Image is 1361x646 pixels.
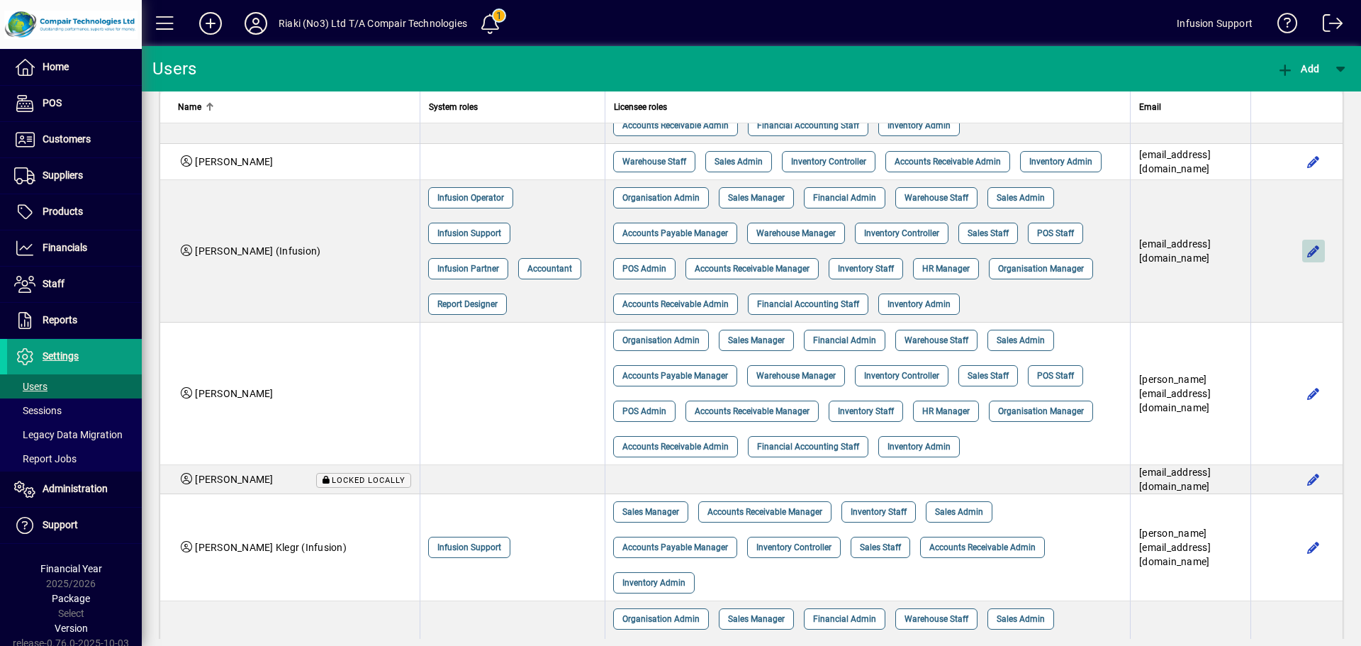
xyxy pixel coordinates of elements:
[622,440,729,454] span: Accounts Receivable Admin
[887,297,951,311] span: Inventory Admin
[43,61,69,72] span: Home
[838,262,894,276] span: Inventory Staff
[622,333,700,347] span: Organisation Admin
[1139,374,1211,413] span: [PERSON_NAME][EMAIL_ADDRESS][DOMAIN_NAME]
[1277,63,1319,74] span: Add
[195,542,347,553] span: [PERSON_NAME] Klegr (Infusion)
[40,563,102,574] span: Financial Year
[791,155,866,169] span: Inventory Controller
[1139,528,1211,567] span: [PERSON_NAME][EMAIL_ADDRESS][DOMAIN_NAME]
[622,505,679,519] span: Sales Manager
[7,423,142,447] a: Legacy Data Migration
[7,194,142,230] a: Products
[1139,238,1211,264] span: [EMAIL_ADDRESS][DOMAIN_NAME]
[622,155,686,169] span: Warehouse Staff
[43,278,65,289] span: Staff
[695,404,810,418] span: Accounts Receivable Manager
[1302,240,1325,262] button: Edit
[332,476,405,485] span: Locked locally
[43,133,91,145] span: Customers
[7,86,142,121] a: POS
[904,333,968,347] span: Warehouse Staff
[152,57,213,80] div: Users
[437,297,498,311] span: Report Designer
[1037,369,1074,383] span: POS Staff
[14,453,77,464] span: Report Jobs
[437,191,504,205] span: Infusion Operator
[622,576,685,590] span: Inventory Admin
[997,612,1045,626] span: Sales Admin
[997,333,1045,347] span: Sales Admin
[757,440,859,454] span: Financial Accounting Staff
[895,155,1001,169] span: Accounts Receivable Admin
[728,333,785,347] span: Sales Manager
[7,508,142,543] a: Support
[1302,150,1325,173] button: Edit
[7,267,142,302] a: Staff
[188,11,233,36] button: Add
[178,99,411,115] div: Name
[7,303,142,338] a: Reports
[43,206,83,217] span: Products
[43,519,78,530] span: Support
[622,226,728,240] span: Accounts Payable Manager
[728,191,785,205] span: Sales Manager
[968,369,1009,383] span: Sales Staff
[279,12,467,35] div: Riaki (No3) Ltd T/A Compair Technologies
[1267,3,1298,49] a: Knowledge Base
[43,169,83,181] span: Suppliers
[756,540,831,555] span: Inventory Controller
[1302,468,1325,491] button: Edit
[195,388,273,399] span: [PERSON_NAME]
[860,540,901,555] span: Sales Staff
[1273,56,1323,82] button: Add
[14,381,47,392] span: Users
[756,369,836,383] span: Warehouse Manager
[7,472,142,507] a: Administration
[757,297,859,311] span: Financial Accounting Staff
[43,314,77,325] span: Reports
[1177,12,1253,35] div: Infusion Support
[887,118,951,133] span: Inventory Admin
[904,612,968,626] span: Warehouse Staff
[7,230,142,266] a: Financials
[52,593,90,604] span: Package
[1302,536,1325,559] button: Edit
[922,404,970,418] span: HR Manager
[864,226,939,240] span: Inventory Controller
[437,226,501,240] span: Infusion Support
[7,158,142,194] a: Suppliers
[1302,382,1325,405] button: Edit
[707,505,822,519] span: Accounts Receivable Manager
[1037,226,1074,240] span: POS Staff
[1139,149,1211,174] span: [EMAIL_ADDRESS][DOMAIN_NAME]
[998,404,1084,418] span: Organisation Manager
[43,97,62,108] span: POS
[195,156,273,167] span: [PERSON_NAME]
[935,505,983,519] span: Sales Admin
[7,122,142,157] a: Customers
[14,405,62,416] span: Sessions
[1029,155,1092,169] span: Inventory Admin
[728,612,785,626] span: Sales Manager
[437,540,501,555] span: Infusion Support
[178,99,201,115] span: Name
[622,404,666,418] span: POS Admin
[437,262,499,276] span: Infusion Partner
[813,612,876,626] span: Financial Admin
[968,226,1009,240] span: Sales Staff
[14,429,123,440] span: Legacy Data Migration
[813,191,876,205] span: Financial Admin
[622,540,728,555] span: Accounts Payable Manager
[851,505,907,519] span: Inventory Staff
[614,99,667,115] span: Licensee roles
[838,404,894,418] span: Inventory Staff
[7,399,142,423] a: Sessions
[622,191,700,205] span: Organisation Admin
[813,333,876,347] span: Financial Admin
[55,623,88,634] span: Version
[622,262,666,276] span: POS Admin
[7,447,142,471] a: Report Jobs
[527,262,572,276] span: Accountant
[195,245,320,257] span: [PERSON_NAME] (Infusion)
